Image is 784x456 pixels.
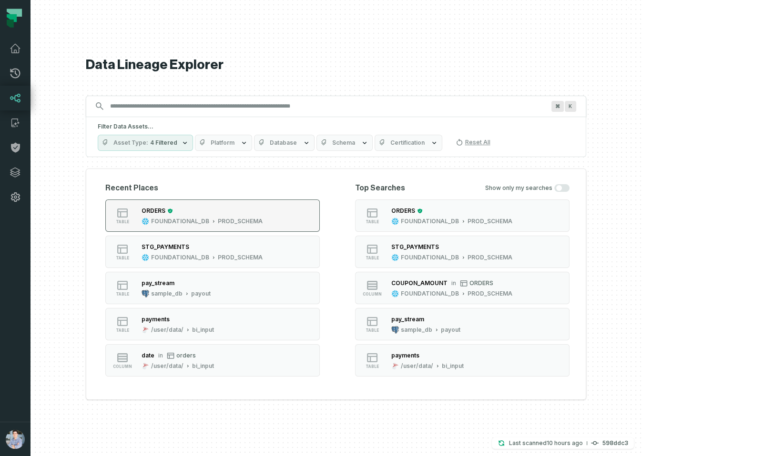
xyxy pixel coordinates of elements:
h4: 598ddc3 [602,440,628,446]
h1: Data Lineage Explorer [86,57,586,73]
span: Press ⌘ + K to focus the search bar [551,101,564,112]
span: Press ⌘ + K to focus the search bar [565,101,576,112]
img: avatar of Alon Nafta [6,430,25,449]
relative-time: Oct 7, 2025, 3:16 AM GMT+2 [547,439,583,446]
p: Last scanned [509,438,583,448]
button: Last scanned[DATE] 3:16:03 AM598ddc3 [492,437,634,449]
